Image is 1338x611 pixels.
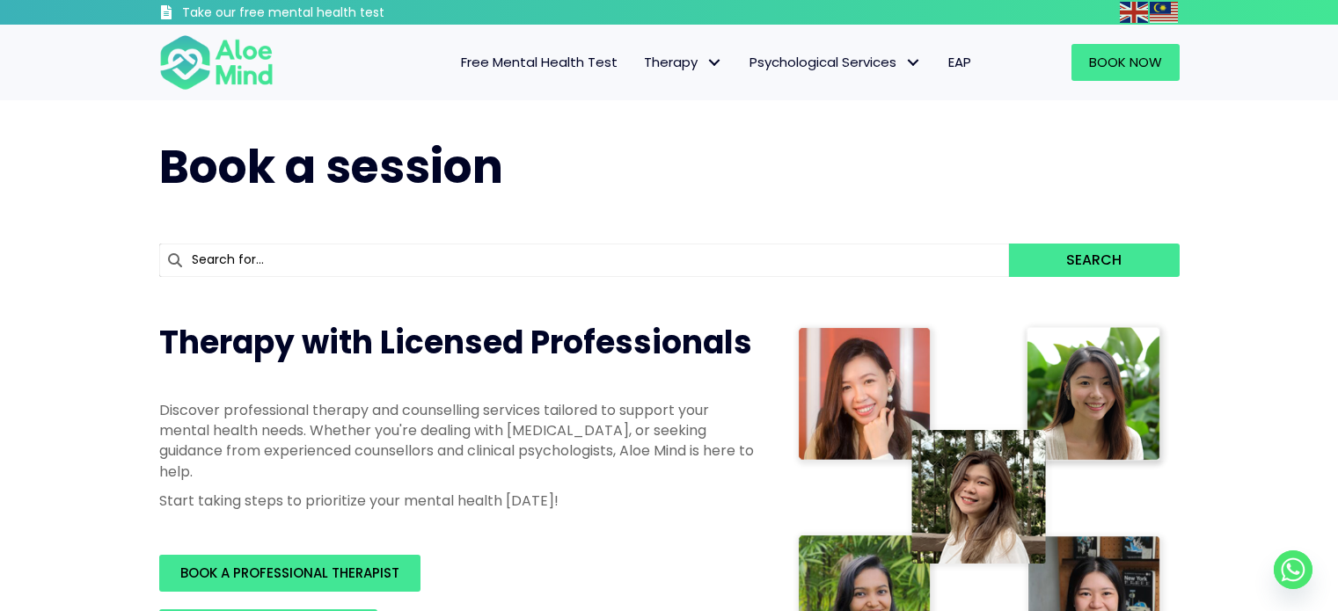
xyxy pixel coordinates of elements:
span: Psychological Services [749,53,922,71]
span: Therapy [644,53,723,71]
a: Take our free mental health test [159,4,479,25]
a: EAP [935,44,984,81]
span: Book a session [159,135,503,199]
nav: Menu [296,44,984,81]
span: BOOK A PROFESSIONAL THERAPIST [180,564,399,582]
span: Therapy with Licensed Professionals [159,320,752,365]
p: Discover professional therapy and counselling services tailored to support your mental health nee... [159,400,757,482]
p: Start taking steps to prioritize your mental health [DATE]! [159,491,757,511]
a: BOOK A PROFESSIONAL THERAPIST [159,555,420,592]
a: Whatsapp [1274,550,1312,589]
a: English [1120,2,1150,22]
img: en [1120,2,1148,23]
input: Search for... [159,244,1010,277]
img: ms [1150,2,1178,23]
img: Aloe mind Logo [159,33,274,91]
a: Psychological ServicesPsychological Services: submenu [736,44,935,81]
span: Book Now [1089,53,1162,71]
a: TherapyTherapy: submenu [631,44,736,81]
h3: Take our free mental health test [182,4,479,22]
span: Psychological Services: submenu [901,50,926,76]
a: Malay [1150,2,1180,22]
button: Search [1009,244,1179,277]
a: Book Now [1071,44,1180,81]
a: Free Mental Health Test [448,44,631,81]
span: Therapy: submenu [702,50,727,76]
span: Free Mental Health Test [461,53,618,71]
span: EAP [948,53,971,71]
